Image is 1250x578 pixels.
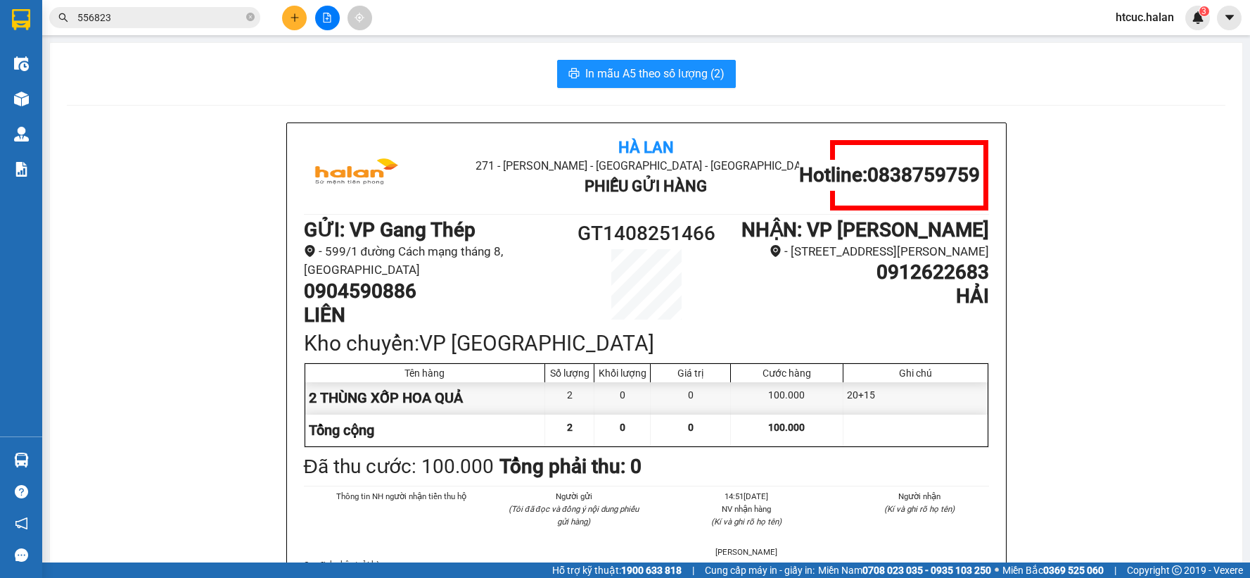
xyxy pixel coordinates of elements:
[304,327,989,360] div: Kho chuyển: VP [GEOGRAPHIC_DATA]
[594,382,651,414] div: 0
[15,485,28,498] span: question-circle
[14,162,29,177] img: solution-icon
[598,367,646,379] div: Khối lượng
[557,60,736,88] button: printerIn mẫu A5 theo số lượng (2)
[552,563,682,578] span: Hỗ trợ kỹ thuật:
[355,13,364,23] span: aim
[14,127,29,142] img: warehouse-icon
[677,546,817,558] li: [PERSON_NAME]
[741,218,989,241] b: NHẬN : VP [PERSON_NAME]
[14,92,29,106] img: warehouse-icon
[304,303,561,327] h1: LIÊN
[1217,6,1242,30] button: caret-down
[850,490,989,503] li: Người nhận
[561,218,732,249] h1: GT1408251466
[732,260,988,284] h1: 0912622683
[504,490,644,503] li: Người gửi
[332,490,471,503] li: Thông tin NH người nhận tiền thu hộ
[732,284,988,308] h1: HẢI
[304,218,476,241] b: GỬI : VP Gang Thép
[585,177,707,195] b: Phiếu Gửi Hàng
[509,504,639,527] i: (Tôi đã đọc và đồng ý nội dung phiếu gửi hàng)
[304,242,561,279] li: - 599/1 đường Cách mạng tháng 8, [GEOGRAPHIC_DATA]
[585,65,725,82] span: In mẫu A5 theo số lượng (2)
[304,279,561,303] h1: 0904590886
[770,245,782,257] span: environment
[1104,8,1185,26] span: htcuc.halan
[315,6,340,30] button: file-add
[304,140,409,211] img: logo.jpg
[677,503,817,515] li: NV nhận hàng
[499,455,642,478] b: Tổng phải thu: 0
[14,56,29,71] img: warehouse-icon
[77,10,243,25] input: Tìm tên, số ĐT hoặc mã đơn
[731,382,843,414] div: 100.000
[1002,563,1104,578] span: Miền Bắc
[884,504,955,514] i: (Kí và ghi rõ họ tên)
[58,13,68,23] span: search
[732,242,988,261] li: - [STREET_ADDRESS][PERSON_NAME]
[768,422,805,433] span: 100.000
[1223,11,1236,24] span: caret-down
[1192,11,1204,24] img: icon-new-feature
[705,563,815,578] span: Cung cấp máy in - giấy in:
[290,13,300,23] span: plus
[734,367,838,379] div: Cước hàng
[15,548,28,562] span: message
[654,367,727,379] div: Giá trị
[711,517,782,527] i: (Kí và ghi rõ họ tên)
[568,68,580,81] span: printer
[309,422,374,439] span: Tổng cộng
[282,6,307,30] button: plus
[688,422,694,433] span: 0
[995,567,999,573] span: ⚪️
[322,13,332,23] span: file-add
[418,157,874,175] li: 271 - [PERSON_NAME] - [GEOGRAPHIC_DATA] - [GEOGRAPHIC_DATA]
[12,9,30,30] img: logo-vxr
[246,13,255,21] span: close-circle
[621,565,682,576] strong: 1900 633 818
[1199,6,1209,16] sup: 3
[618,139,674,156] b: Hà Lan
[1114,563,1116,578] span: |
[309,367,542,379] div: Tên hàng
[1201,6,1206,16] span: 3
[567,422,573,433] span: 2
[304,451,494,482] div: Đã thu cước : 100.000
[620,422,625,433] span: 0
[549,367,590,379] div: Số lượng
[818,563,991,578] span: Miền Nam
[847,367,984,379] div: Ghi chú
[304,245,316,257] span: environment
[246,11,255,25] span: close-circle
[843,382,988,414] div: 20+15
[305,382,546,414] div: 2 THÙNG XỐP HOA QUẢ
[347,6,372,30] button: aim
[545,382,594,414] div: 2
[1043,565,1104,576] strong: 0369 525 060
[651,382,731,414] div: 0
[692,563,694,578] span: |
[677,490,817,503] li: 14:51[DATE]
[862,565,991,576] strong: 0708 023 035 - 0935 103 250
[14,453,29,467] img: warehouse-icon
[1172,565,1182,575] span: copyright
[15,517,28,530] span: notification
[799,163,980,187] h1: Hotline: 0838759759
